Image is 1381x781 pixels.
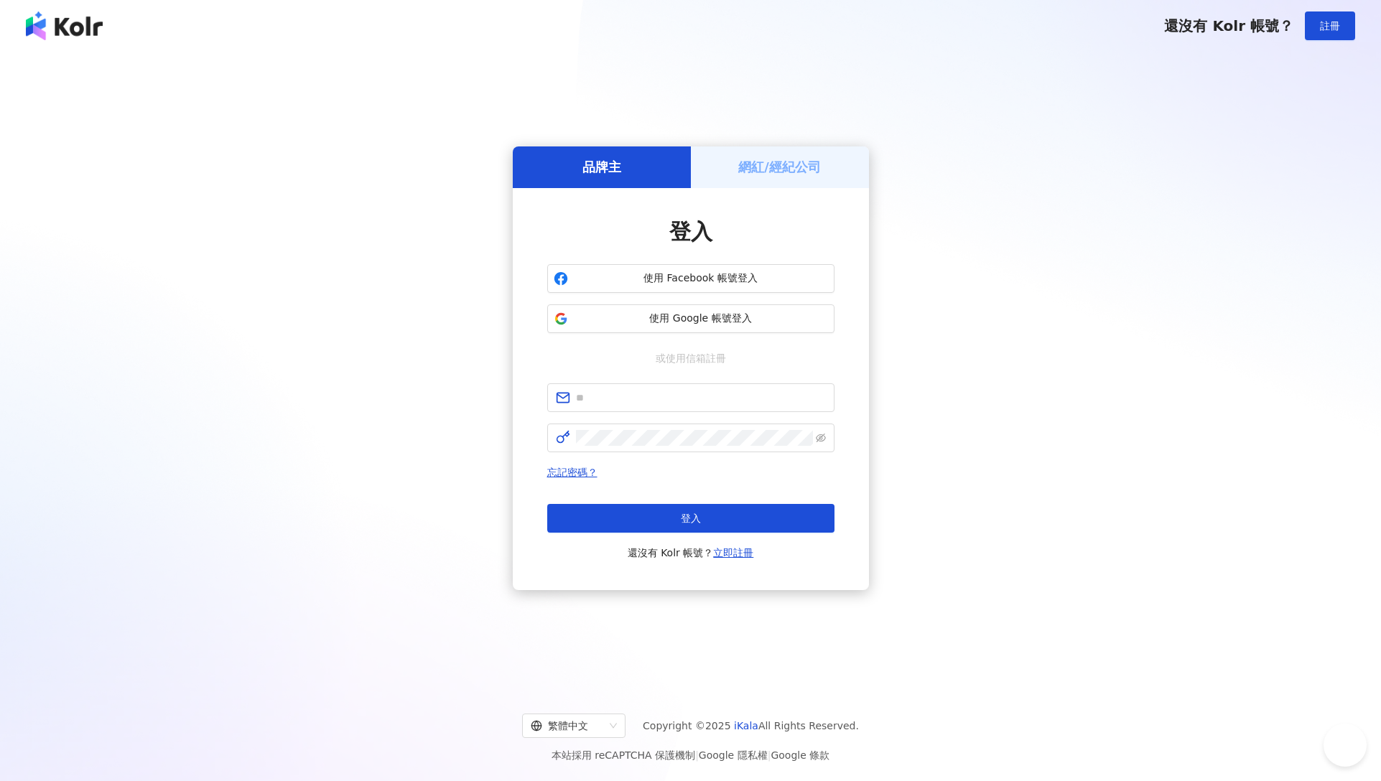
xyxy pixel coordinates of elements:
span: 還沒有 Kolr 帳號？ [628,544,754,561]
span: 使用 Facebook 帳號登入 [574,271,828,286]
button: 使用 Facebook 帳號登入 [547,264,834,293]
a: Google 條款 [771,749,829,761]
a: iKala [734,720,758,731]
button: 使用 Google 帳號登入 [547,304,834,333]
iframe: Help Scout Beacon - Open [1324,724,1367,767]
span: | [695,749,699,761]
span: Copyright © 2025 All Rights Reserved. [643,717,859,734]
span: 本站採用 reCAPTCHA 保護機制 [552,747,829,764]
h5: 品牌主 [582,158,621,176]
div: 繁體中文 [531,714,604,737]
h5: 網紅/經紀公司 [738,158,821,176]
span: | [768,749,771,761]
span: 註冊 [1320,20,1340,32]
span: 登入 [669,219,712,244]
a: 立即註冊 [713,547,753,558]
span: 登入 [681,513,701,524]
img: logo [26,11,103,40]
a: Google 隱私權 [699,749,768,761]
a: 忘記密碼？ [547,467,597,478]
span: 還沒有 Kolr 帳號？ [1164,17,1293,34]
button: 登入 [547,504,834,533]
button: 註冊 [1305,11,1355,40]
span: 使用 Google 帳號登入 [574,312,828,326]
span: eye-invisible [816,433,826,443]
span: 或使用信箱註冊 [646,350,736,366]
